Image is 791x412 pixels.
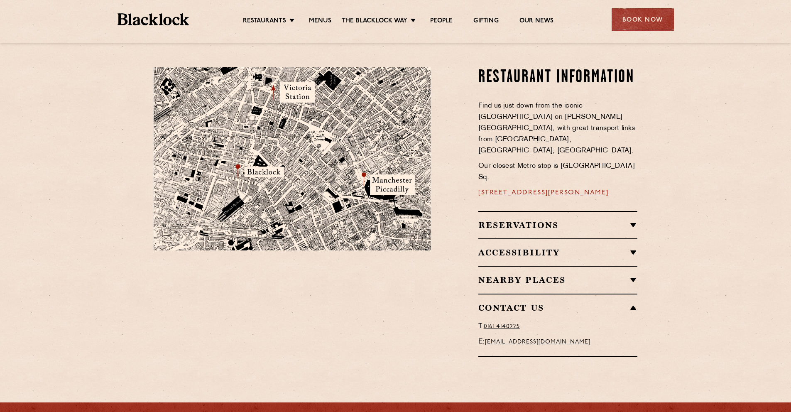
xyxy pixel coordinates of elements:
a: Menus [309,17,331,26]
span: Our closest Metro stop is [GEOGRAPHIC_DATA] Sq. [478,163,635,181]
a: Our News [519,17,554,26]
p: E: [478,336,637,348]
img: svg%3E [341,279,458,357]
h2: Contact Us [478,303,637,313]
a: Restaurants [243,17,286,26]
h2: Nearby Places [478,275,637,285]
div: Book Now [612,8,674,31]
a: The Blacklock Way [342,17,407,26]
a: People [430,17,453,26]
a: Call phone number 0161 4140225 [484,324,520,330]
a: [EMAIL_ADDRESS][DOMAIN_NAME] [485,339,590,345]
h2: Reservations [478,220,637,230]
img: BL_Textured_Logo-footer-cropped.svg [118,13,189,25]
h2: Accessibility [478,248,637,257]
a: [STREET_ADDRESS][PERSON_NAME] [478,189,609,196]
span: Find us just down from the iconic [GEOGRAPHIC_DATA] on [PERSON_NAME][GEOGRAPHIC_DATA], with great... [478,103,635,154]
h2: Restaurant Information [478,67,637,88]
p: T: [478,321,637,332]
a: Gifting [473,17,498,26]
